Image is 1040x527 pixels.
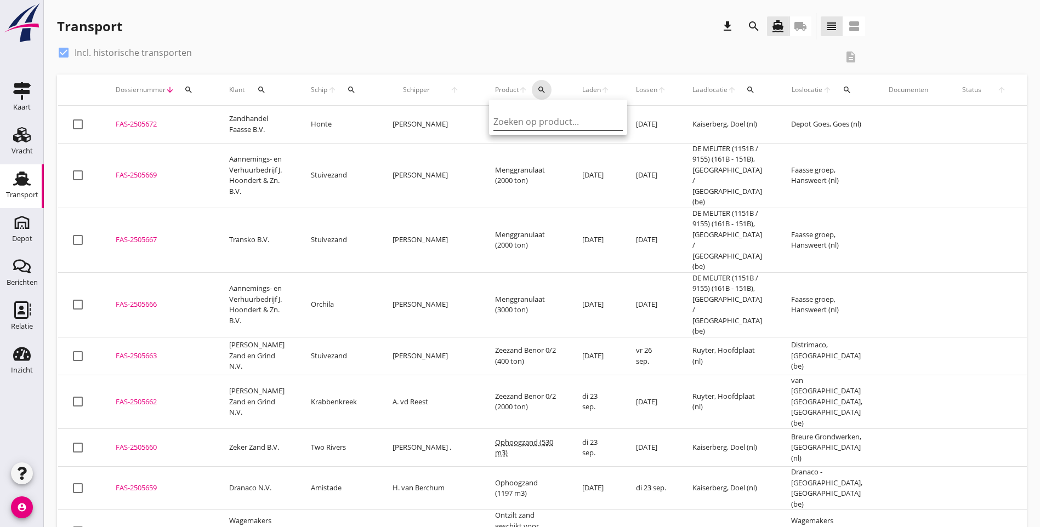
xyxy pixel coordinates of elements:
td: [PERSON_NAME] Zand en Grind N.V. [216,337,298,375]
div: Relatie [11,323,33,330]
td: Ruyter, Hoofdplaat (nl) [679,375,778,429]
td: [PERSON_NAME] [379,208,482,272]
span: Ophoogzand (530 m3) [495,437,553,458]
td: Breure Grondwerken, [GEOGRAPHIC_DATA] (nl) [778,429,876,467]
div: Transport [6,191,38,198]
i: directions_boat [771,20,785,33]
td: [DATE] [623,208,679,272]
i: arrow_upward [657,85,666,94]
td: Kaiserberg, Doel (nl) [679,106,778,144]
td: [DATE] [623,375,679,429]
td: Transko B.V. [216,208,298,272]
td: [PERSON_NAME] [379,143,482,208]
div: Depot [12,235,32,242]
td: Kaiserberg, Doel (nl) [679,467,778,510]
td: Menggranulaat (3000 ton) [482,272,569,337]
span: Dossiernummer [116,85,166,95]
i: arrow_downward [166,85,174,94]
td: Stuivezand [298,143,379,208]
td: Dranaco - [GEOGRAPHIC_DATA], [GEOGRAPHIC_DATA] (be) [778,467,876,510]
label: Incl. historische transporten [75,47,192,58]
td: Ruyter, Hoofdplaat (nl) [679,337,778,375]
div: Berichten [7,279,38,286]
span: Product [495,85,519,95]
div: FAS-2505663 [116,351,203,362]
td: [DATE] [569,467,623,510]
td: Faasse groep, Hansweert (nl) [778,208,876,272]
i: search [184,85,193,94]
div: FAS-2505667 [116,234,203,245]
td: Zeezand Benor 0/2 (2000 ton) [482,375,569,429]
td: Dranaco N.V. [216,467,298,510]
div: Documenten [889,85,928,95]
td: Aannemings- en Verhuurbedrijf J. Hoondert & Zn. B.V. [216,272,298,337]
i: account_circle [11,496,33,518]
td: [DATE] [623,272,679,337]
span: Schip [311,85,328,95]
i: download [721,20,734,33]
span: Status [954,85,990,95]
i: search [747,20,760,33]
td: [DATE] [623,429,679,467]
td: [PERSON_NAME] [379,272,482,337]
div: FAS-2505672 [116,119,203,130]
i: local_shipping [794,20,807,33]
td: [PERSON_NAME] . [379,429,482,467]
td: Krabbenkreek [298,375,379,429]
td: [PERSON_NAME] [379,106,482,144]
td: di 23 sep. [569,429,623,467]
div: Inzicht [11,366,33,374]
td: Ophoogzand (1197 m3) [482,467,569,510]
i: view_agenda [848,20,861,33]
td: [DATE] [569,208,623,272]
span: Laadlocatie [692,85,728,95]
td: di 23 sep. [569,375,623,429]
i: search [843,85,851,94]
td: Faasse groep, Hansweert (nl) [778,143,876,208]
img: logo-small.a267ee39.svg [2,3,42,43]
i: search [537,85,546,94]
div: FAS-2505669 [116,170,203,181]
td: [DATE] [623,106,679,144]
input: Zoeken op product... [493,113,607,130]
span: Lossen [636,85,657,95]
i: search [257,85,266,94]
div: Kaart [13,104,31,111]
td: [DATE] [623,143,679,208]
div: FAS-2505660 [116,442,203,453]
div: Klant [229,77,285,103]
span: Loslocatie [791,85,823,95]
td: Stuivezand [298,337,379,375]
div: FAS-2505659 [116,483,203,494]
div: Vracht [12,147,33,154]
td: Menggranulaat (2000 ton) [482,143,569,208]
i: search [746,85,755,94]
td: Menggranulaat (2000 ton) [482,208,569,272]
i: view_headline [825,20,838,33]
td: Depot Goes, Goes (nl) [778,106,876,144]
div: FAS-2505662 [116,397,203,408]
i: arrow_upward [990,85,1014,94]
td: [PERSON_NAME] Zand en Grind N.V. [216,375,298,429]
td: Zeezand Benor 0/2 (400 ton) [482,337,569,375]
td: di 23 sep. [623,467,679,510]
td: [DATE] [569,143,623,208]
td: Kaiserberg, Doel (nl) [679,429,778,467]
td: Amistade [298,467,379,510]
td: A. vd Reest [379,375,482,429]
td: Distrimaco, [GEOGRAPHIC_DATA] (be) [778,337,876,375]
td: [DATE] [569,272,623,337]
td: Zeker Zand B.V. [216,429,298,467]
span: Schipper [393,85,440,95]
td: [PERSON_NAME] [379,337,482,375]
div: Transport [57,18,122,35]
td: DE MEUTER (1151B / 9155) (161B - 151B), [GEOGRAPHIC_DATA] / [GEOGRAPHIC_DATA] (be) [679,143,778,208]
td: Stuivezand [298,208,379,272]
td: Zandhandel Faasse B.V. [216,106,298,144]
i: arrow_upward [728,85,736,94]
td: vr 26 sep. [623,337,679,375]
i: arrow_upward [440,85,469,94]
i: arrow_upward [328,85,337,94]
td: Aannemings- en Verhuurbedrijf J. Hoondert & Zn. B.V. [216,143,298,208]
td: DE MEUTER (1151B / 9155) (161B - 151B), [GEOGRAPHIC_DATA] / [GEOGRAPHIC_DATA] (be) [679,272,778,337]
